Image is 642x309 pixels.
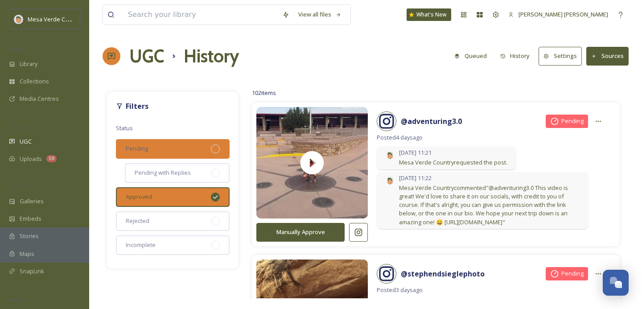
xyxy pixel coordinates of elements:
span: MEDIA [9,46,25,53]
a: History [496,47,539,65]
span: Mesa Verde Country commented "@adventuring3.0 This video is great! We'd love to share it on our s... [399,184,580,227]
h1: History [184,43,239,70]
span: Rejected [126,217,149,225]
span: Collections [20,77,49,86]
span: WIDGETS [9,183,29,190]
span: Maps [20,250,34,258]
span: Mesa Verde Country [28,15,82,23]
div: 58 [46,155,57,162]
a: @stephendsieglephoto [401,268,485,279]
span: Posted 3 days ago [377,286,606,294]
strong: Filters [126,101,148,111]
span: Pending [561,117,584,125]
span: Uploads [20,155,42,163]
span: UGC [20,137,32,146]
a: [PERSON_NAME] [PERSON_NAME] [504,6,613,23]
button: Manually Approve [256,223,345,241]
span: Stories [20,232,39,240]
button: Sources [586,47,629,65]
button: History [496,47,535,65]
span: Embeds [20,214,41,223]
img: MVC%20SnapSea%20logo%20%281%29.png [14,15,23,24]
button: Queued [450,47,491,65]
strong: @ stephendsieglephoto [401,269,485,279]
input: Search your library [123,5,278,25]
span: Media Centres [20,95,59,103]
button: Settings [539,47,582,65]
button: Open Chat [603,270,629,296]
a: View all files [294,6,346,23]
span: Status [116,124,133,132]
span: Pending with Replies [135,169,191,177]
span: Galleries [20,197,44,206]
span: Posted 4 days ago [377,133,606,142]
span: Mesa Verde Country requested the post. [399,158,507,167]
span: [DATE] 11:21 [399,148,507,157]
a: Queued [450,47,496,65]
img: MVC%20SnapSea%20logo%20%281%29.png [386,176,395,185]
span: Incomplete [126,241,156,249]
span: [PERSON_NAME] [PERSON_NAME] [519,10,608,18]
strong: @ adventuring3.0 [401,116,462,126]
span: Pending [126,144,148,153]
span: 102 items [252,89,276,97]
a: UGC [129,43,164,70]
span: Library [20,60,37,68]
img: MVC%20SnapSea%20logo%20%281%29.png [386,151,395,160]
span: COLLECT [9,124,28,130]
img: thumbnail [256,96,368,230]
a: @adventuring3.0 [401,116,462,127]
span: SOCIALS [9,296,27,302]
a: What's New [407,8,451,21]
a: Settings [539,47,586,65]
span: SnapLink [20,267,44,276]
span: Pending [561,269,584,278]
span: [DATE] 11:22 [399,174,580,182]
span: Approved [126,193,152,201]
